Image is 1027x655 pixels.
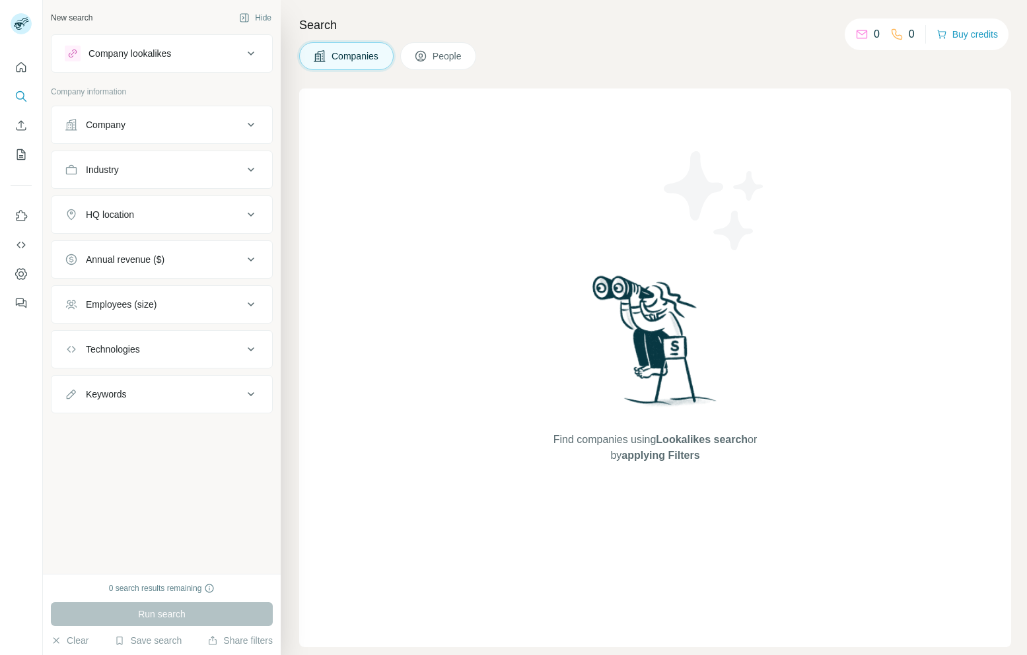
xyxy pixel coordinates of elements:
button: Clear [51,634,89,647]
div: Annual revenue ($) [86,253,164,266]
button: HQ location [52,199,272,230]
span: People [433,50,463,63]
button: Company [52,109,272,141]
span: Lookalikes search [656,434,748,445]
button: Save search [114,634,182,647]
img: Surfe Illustration - Stars [655,141,774,260]
button: Technologies [52,333,272,365]
div: Keywords [86,388,126,401]
p: 0 [874,26,880,42]
button: Employees (size) [52,289,272,320]
p: 0 [909,26,915,42]
button: Keywords [52,378,272,410]
div: Company [86,118,125,131]
button: Use Surfe on LinkedIn [11,204,32,228]
button: My lists [11,143,32,166]
div: 0 search results remaining [109,582,215,594]
button: Buy credits [937,25,998,44]
div: New search [51,12,92,24]
p: Company information [51,86,273,98]
button: Search [11,85,32,108]
button: Hide [230,8,281,28]
h4: Search [299,16,1011,34]
span: applying Filters [621,450,699,461]
div: Company lookalikes [89,47,171,60]
div: Employees (size) [86,298,157,311]
div: Technologies [86,343,140,356]
button: Company lookalikes [52,38,272,69]
img: Surfe Illustration - Woman searching with binoculars [586,272,724,419]
button: Feedback [11,291,32,315]
button: Use Surfe API [11,233,32,257]
span: Find companies using or by [549,432,761,464]
button: Annual revenue ($) [52,244,272,275]
button: Share filters [207,634,273,647]
button: Quick start [11,55,32,79]
span: Companies [332,50,380,63]
button: Enrich CSV [11,114,32,137]
button: Industry [52,154,272,186]
div: Industry [86,163,119,176]
div: HQ location [86,208,134,221]
button: Dashboard [11,262,32,286]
